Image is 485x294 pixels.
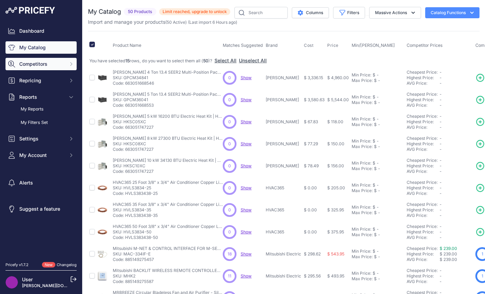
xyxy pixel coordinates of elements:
[113,125,223,130] p: Code: 663051747227
[113,257,223,262] p: Code: 885149275457
[304,43,313,48] span: Cost
[352,232,373,238] div: Max Price:
[266,273,301,279] p: Mitsubishi Electric
[373,116,375,122] div: $
[327,97,349,102] span: $ 5,544.00
[425,7,480,18] button: Catalog Functions
[5,74,77,87] button: Repricing
[440,180,442,185] span: -
[407,246,438,251] a: Cheapest Price:
[113,191,223,196] p: Code: HVLS383438-25
[407,235,440,240] div: AVG Price:
[407,207,440,213] div: Highest Price:
[241,207,252,212] a: Show
[113,185,223,191] p: SKU: HVLS3834-25
[228,141,231,147] span: 0
[374,188,377,193] div: $
[407,119,440,125] div: Highest Price:
[352,210,373,216] div: Max Price:
[440,136,442,141] span: -
[407,114,438,119] a: Cheapest Price:
[88,7,121,17] h2: My Catalog
[241,141,252,146] a: Show
[407,268,438,273] a: Cheapest Price:
[482,251,483,257] span: 1
[375,72,379,78] div: -
[113,141,223,147] p: SKU: HKSC08XC
[241,251,252,256] a: Show
[373,72,375,78] div: $
[440,207,442,212] span: -
[113,235,223,240] p: Code: HVLS383438-50
[113,251,223,257] p: SKU: MAC-334IF-E
[375,227,379,232] div: -
[375,182,379,188] div: -
[266,251,301,257] p: Mitsubishi Electric
[440,191,442,196] span: -
[440,213,442,218] span: -
[374,254,377,260] div: $
[57,262,77,267] a: Changelog
[440,70,442,75] span: -
[327,43,339,48] span: Price
[5,117,77,129] a: My Filters Set
[113,268,223,273] p: Mitsubishi BACKLIT WIRELESS REMOTE CONTROLLER | MHK2
[304,97,324,102] span: $ 3,580.63
[304,119,318,124] span: $ 67.83
[374,210,377,216] div: $
[407,97,440,103] div: Highest Price:
[407,213,440,218] div: AVG Price:
[407,180,438,185] a: Cheapest Price:
[407,92,438,97] a: Cheapest Price:
[440,119,442,124] span: -
[352,138,371,144] div: Min Price:
[234,7,288,19] input: Search
[440,141,442,146] span: -
[113,75,223,81] p: SKU: GPCM34841
[373,182,375,188] div: $
[374,232,377,238] div: $
[88,19,237,25] p: Import and manage your products
[375,204,379,210] div: -
[241,229,252,234] a: Show
[352,271,371,276] div: Min Price:
[373,94,375,100] div: $
[266,141,301,147] p: [PERSON_NAME]
[89,58,213,63] span: You have selected rows
[407,257,440,262] div: AVG Price:
[19,94,64,101] span: Reports
[159,8,230,15] span: Limit reached, upgrade to unlock
[241,119,252,124] a: Show
[113,81,223,86] p: Code: 663051668546
[228,97,231,103] span: 0
[5,103,77,115] a: My Reports
[113,246,223,251] p: Mitsubishi M-NET & CONTROL INTERFACE FOR M-SERIES | MAC-334IF-E
[440,92,442,97] span: -
[167,20,185,25] a: 50 Active
[375,94,379,100] div: -
[407,147,440,152] div: AVG Price:
[228,251,232,257] span: 18
[113,229,223,235] p: SKU: HVLS3834-50
[266,43,278,48] span: Brand
[352,94,371,100] div: Min Price:
[113,279,223,284] p: Code: 885149275587
[266,75,301,81] p: [PERSON_NAME]
[125,58,130,63] strong: 15
[352,276,373,282] div: Max Price:
[266,207,301,213] p: HVAC365
[440,224,442,229] span: -
[327,229,344,234] span: $ 375.95
[352,100,373,105] div: Max Price:
[113,92,223,97] p: [PERSON_NAME] 5 Ton 13.4 SEER2 Multi-Position Packaged Air Conditioner | GPCM3 Series | Single St...
[373,160,375,166] div: $
[352,249,371,254] div: Min Price:
[113,147,223,152] p: Code: 663051747227
[113,70,223,75] p: [PERSON_NAME] 4 Ton 13.4 SEER2 Multi-Position Packaged Air Conditioner | GPCM3 Series | Single St...
[113,273,223,279] p: SKU: MHK2
[440,114,442,119] span: -
[241,75,252,80] a: Show
[407,75,440,81] div: Highest Price:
